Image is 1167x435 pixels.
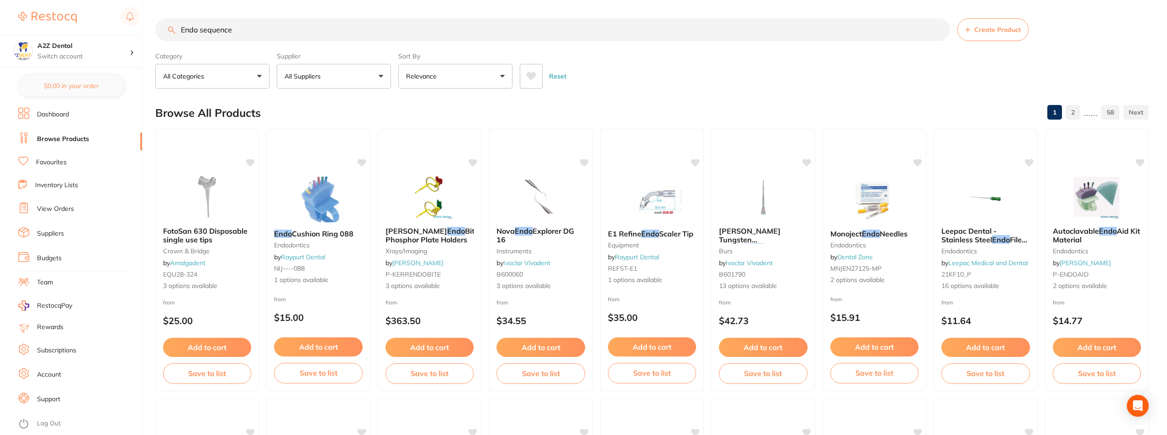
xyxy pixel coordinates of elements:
[1053,259,1111,267] span: by
[1053,338,1141,357] button: Add to cart
[289,177,348,222] img: Endo Cushion Ring 088
[274,229,292,238] em: Endo
[37,254,62,263] a: Budgets
[830,241,919,249] small: Endodontics
[155,107,261,120] h2: Browse All Products
[37,110,69,119] a: Dashboard
[163,259,206,267] span: by
[830,337,919,356] button: Add to cart
[974,26,1021,33] span: Create Product
[496,259,550,267] span: by
[941,315,1030,326] p: $11.64
[496,363,585,383] button: Save to list
[496,247,585,255] small: instruments
[1053,227,1141,244] b: Autoclavable Endo Aid Kit Material
[1067,174,1126,220] img: Autoclavable Endo Aid Kit Material
[608,276,696,285] span: 1 options available
[385,227,474,244] b: Kerr Endo Bite Phosphor Plate Holders
[163,299,175,306] span: from
[37,135,89,144] a: Browse Products
[830,276,919,285] span: 2 options available
[719,363,807,383] button: Save to list
[37,395,60,404] a: Support
[385,338,474,357] button: Add to cart
[163,338,251,357] button: Add to cart
[830,296,842,303] span: from
[274,312,362,323] p: $15.00
[615,253,659,261] a: Raypurt Dental
[37,204,74,214] a: View Orders
[274,253,325,261] span: by
[1053,226,1099,236] span: Autoclavable
[36,158,67,167] a: Favourites
[941,227,1030,244] b: Leepac Dental - Stainless Steel Endo Files (Assorted Pack K Files) - High Quality Dental Product
[734,174,793,220] img: Meisinger Tungsten Carbide Endo Access Bur HM 191A / 2
[1047,103,1062,121] a: 1
[385,226,479,244] span: Bite Phosphor Plate Holders
[719,247,807,255] small: burs
[155,18,950,41] input: Search Products
[37,346,76,355] a: Subscriptions
[941,282,1030,291] span: 16 options available
[170,259,206,267] a: Amalgadent
[400,174,459,220] img: Kerr Endo Bite Phosphor Plate Holders
[18,75,124,97] button: $0.00 in your order
[719,315,807,326] p: $42.73
[941,226,997,244] span: Leepac Dental - Stainless Steel
[719,299,731,306] span: from
[880,229,908,238] span: Needles
[496,226,574,244] span: Explorer DG 16
[941,247,1030,255] small: endodontics
[608,241,696,249] small: Equipment
[1084,107,1098,118] p: ......
[608,264,637,273] span: REFST-E1
[659,229,693,238] span: Scaler Tip
[608,312,696,323] p: $35.00
[1099,226,1117,236] em: Endo
[163,282,251,291] span: 3 options available
[719,259,773,267] span: by
[18,12,77,23] img: Restocq Logo
[496,270,523,278] span: B600060
[719,338,807,357] button: Add to cart
[941,259,1028,267] span: by
[1053,226,1140,244] span: Aid Kit Material
[18,417,139,431] button: Log Out
[274,276,362,285] span: 1 options available
[18,7,77,28] a: Restocq Logo
[1060,259,1111,267] a: [PERSON_NAME]
[719,282,807,291] span: 13 options available
[496,315,585,326] p: $34.55
[503,259,550,267] a: Ivoclar Vivadent
[155,64,269,89] button: All Categories
[511,174,570,220] img: Nova Endo Explorer DG 16
[385,315,474,326] p: $363.50
[941,270,971,278] span: 21KF10_P
[281,253,325,261] a: Raypurt Dental
[14,42,32,60] img: A2Z Dental
[845,177,904,222] img: Monoject Endo Needles
[1127,395,1149,417] div: Open Intercom Messenger
[1053,363,1141,383] button: Save to list
[992,235,1010,244] em: Endo
[608,337,696,356] button: Add to cart
[496,227,585,244] b: Nova Endo Explorer DG 16
[274,264,305,273] span: NIJ----088
[37,52,130,61] p: Switch account
[719,227,807,244] b: Meisinger Tungsten Carbide Endo Access Bur HM 191A / 2
[719,226,781,252] span: [PERSON_NAME] Tungsten Carbide
[163,270,197,278] span: EQU28-324
[496,299,508,306] span: from
[398,52,512,60] label: Sort By
[830,229,862,238] span: Monoject
[292,229,354,238] span: Cushion Ring 088
[726,259,773,267] a: Ivoclar Vivadent
[163,72,208,81] p: All Categories
[18,300,72,311] a: RestocqPay
[37,42,130,51] h4: A2Z Dental
[1053,299,1065,306] span: from
[746,243,764,252] em: Endo
[385,270,441,278] span: P-KERRENDOBITE
[837,253,873,261] a: Dental Zone
[277,64,391,89] button: All Suppliers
